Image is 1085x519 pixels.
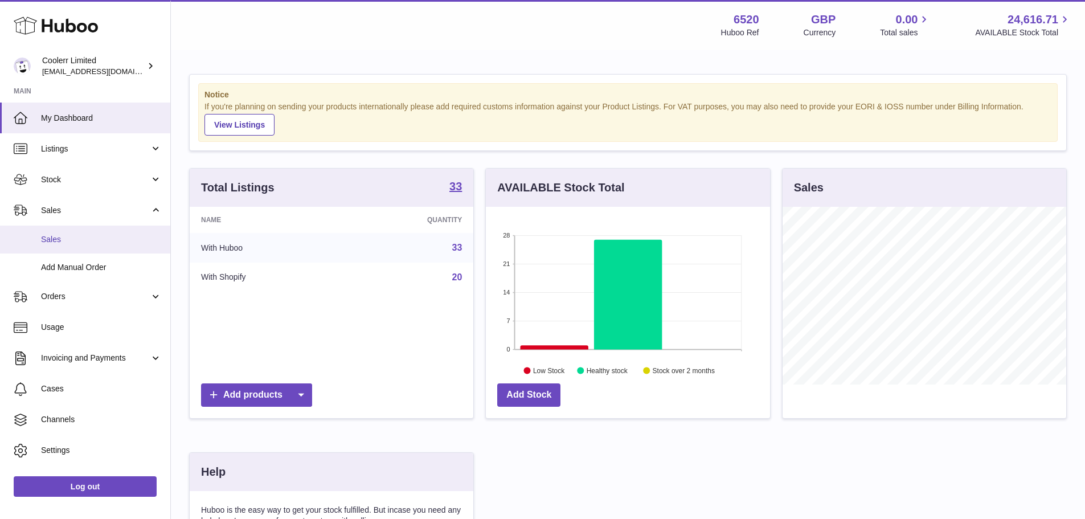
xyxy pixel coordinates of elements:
span: My Dashboard [41,113,162,124]
a: 20 [452,272,462,282]
div: Currency [804,27,836,38]
span: Stock [41,174,150,185]
a: Add Stock [497,383,560,407]
span: Sales [41,205,150,216]
th: Name [190,207,343,233]
text: Low Stock [533,366,565,374]
h3: Total Listings [201,180,275,195]
img: internalAdmin-6520@internal.huboo.com [14,58,31,75]
span: Orders [41,291,150,302]
h3: Help [201,464,226,480]
th: Quantity [343,207,474,233]
div: If you're planning on sending your products internationally please add required customs informati... [204,101,1051,136]
div: Huboo Ref [721,27,759,38]
td: With Shopify [190,263,343,292]
a: View Listings [204,114,275,136]
a: Log out [14,476,157,497]
a: 24,616.71 AVAILABLE Stock Total [975,12,1071,38]
a: Add products [201,383,312,407]
text: 28 [503,232,510,239]
text: Stock over 2 months [653,366,715,374]
a: 33 [452,243,462,252]
h3: Sales [794,180,824,195]
div: Coolerr Limited [42,55,145,77]
strong: 6520 [734,12,759,27]
span: Invoicing and Payments [41,353,150,363]
strong: 33 [449,181,462,192]
text: Healthy stock [587,366,628,374]
span: Cases [41,383,162,394]
span: Settings [41,445,162,456]
span: [EMAIL_ADDRESS][DOMAIN_NAME] [42,67,167,76]
td: With Huboo [190,233,343,263]
span: Add Manual Order [41,262,162,273]
text: 7 [507,317,510,324]
span: Usage [41,322,162,333]
span: Listings [41,144,150,154]
strong: Notice [204,89,1051,100]
text: 21 [503,260,510,267]
h3: AVAILABLE Stock Total [497,180,624,195]
text: 0 [507,346,510,353]
span: 24,616.71 [1008,12,1058,27]
span: 0.00 [896,12,918,27]
a: 0.00 Total sales [880,12,931,38]
span: Total sales [880,27,931,38]
a: 33 [449,181,462,194]
span: Sales [41,234,162,245]
strong: GBP [811,12,836,27]
span: Channels [41,414,162,425]
text: 14 [503,289,510,296]
span: AVAILABLE Stock Total [975,27,1071,38]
